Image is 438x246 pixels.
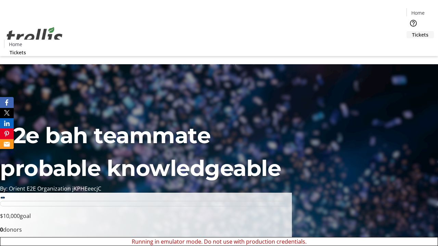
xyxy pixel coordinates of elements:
[10,49,26,56] span: Tickets
[4,49,31,56] a: Tickets
[407,16,420,30] button: Help
[9,41,22,48] span: Home
[411,9,425,16] span: Home
[407,38,420,52] button: Cart
[4,19,65,54] img: Orient E2E Organization jKPHEeecjC's Logo
[407,9,429,16] a: Home
[407,31,434,38] a: Tickets
[412,31,428,38] span: Tickets
[4,41,26,48] a: Home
